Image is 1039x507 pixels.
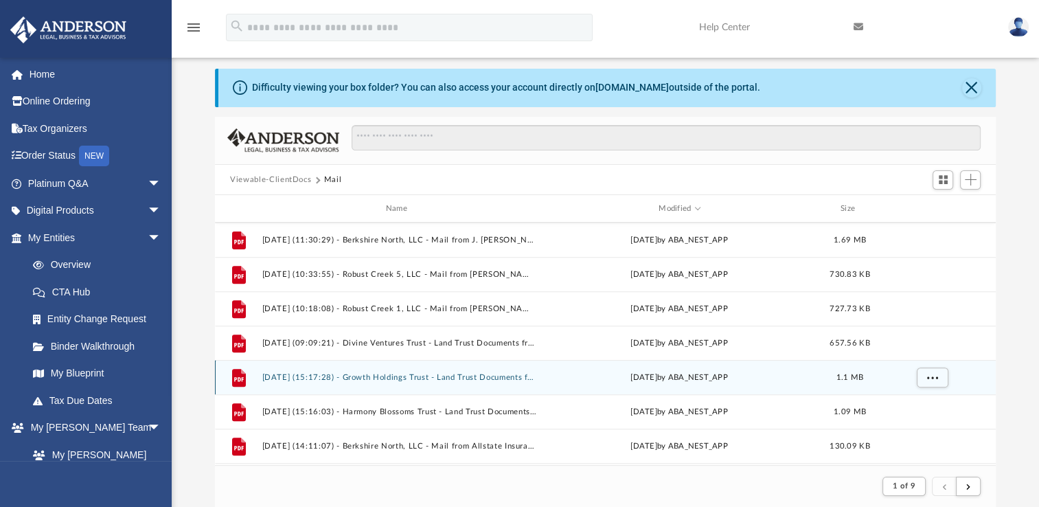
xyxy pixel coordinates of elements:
[543,234,817,247] div: [DATE] by ABA_NEST_APP
[221,203,255,215] div: id
[830,305,869,313] span: 727.73 KB
[262,203,536,215] div: Name
[830,442,869,450] span: 130.09 KB
[543,303,817,315] div: [DATE] by ABA_NEST_APP
[543,337,817,350] div: [DATE] by ABA_NEST_APP
[229,19,244,34] i: search
[262,373,536,382] button: [DATE] (15:17:28) - Growth Holdings Trust - Land Trust Documents from J. [PERSON_NAME].pdf
[893,482,915,490] span: 1 of 9
[262,442,536,451] button: [DATE] (14:11:07) - Berkshire North, LLC - Mail from Allstate Insurance Company.pdf
[10,88,182,115] a: Online Ordering
[543,440,817,453] div: [DATE] by ABA_NEST_APP
[543,406,817,418] div: [DATE] by ABA_NEST_APP
[10,414,175,442] a: My [PERSON_NAME] Teamarrow_drop_down
[830,271,869,278] span: 730.83 KB
[148,197,175,225] span: arrow_drop_down
[543,372,817,384] div: [DATE] by ABA_NEST_APP
[542,203,817,215] div: Modified
[834,408,866,416] span: 1.09 MB
[19,360,175,387] a: My Blueprint
[543,269,817,281] div: [DATE] by ABA_NEST_APP
[883,203,979,215] div: id
[79,146,109,166] div: NEW
[215,223,996,465] div: grid
[185,19,202,36] i: menu
[834,236,866,244] span: 1.69 MB
[1008,17,1029,37] img: User Pic
[252,80,760,95] div: Difficulty viewing your box folder? You can also access your account directly on outside of the p...
[882,477,926,496] button: 1 of 9
[960,170,981,190] button: Add
[962,78,981,98] button: Close
[6,16,130,43] img: Anderson Advisors Platinum Portal
[262,236,536,245] button: [DATE] (11:30:29) - Berkshire North, LLC - Mail from J. [PERSON_NAME].pdf
[10,60,182,88] a: Home
[19,333,182,360] a: Binder Walkthrough
[595,82,669,93] a: [DOMAIN_NAME]
[262,270,536,279] button: [DATE] (10:33:55) - Robust Creek 5, LLC - Mail from [PERSON_NAME].pdf
[19,441,168,485] a: My [PERSON_NAME] Team
[19,278,182,306] a: CTA Hub
[19,306,182,333] a: Entity Change Request
[10,197,182,225] a: Digital Productsarrow_drop_down
[19,387,182,414] a: Tax Due Dates
[262,339,536,348] button: [DATE] (09:09:21) - Divine Ventures Trust - Land Trust Documents from J. [PERSON_NAME].pdf
[10,224,182,251] a: My Entitiesarrow_drop_down
[933,170,953,190] button: Switch to Grid View
[262,304,536,313] button: [DATE] (10:18:08) - Robust Creek 1, LLC - Mail from [PERSON_NAME].pdf
[185,26,202,36] a: menu
[148,414,175,442] span: arrow_drop_down
[830,339,869,347] span: 657.56 KB
[230,174,311,186] button: Viewable-ClientDocs
[148,224,175,252] span: arrow_drop_down
[148,170,175,198] span: arrow_drop_down
[10,115,182,142] a: Tax Organizers
[10,170,182,197] a: Platinum Q&Aarrow_drop_down
[823,203,878,215] div: Size
[836,374,864,381] span: 1.1 MB
[262,407,536,416] button: [DATE] (15:16:03) - Harmony Blossoms Trust - Land Trust Documents from J. [PERSON_NAME].pdf
[10,142,182,170] a: Order StatusNEW
[917,368,948,388] button: More options
[352,125,981,151] input: Search files and folders
[19,251,182,279] a: Overview
[324,174,342,186] button: Mail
